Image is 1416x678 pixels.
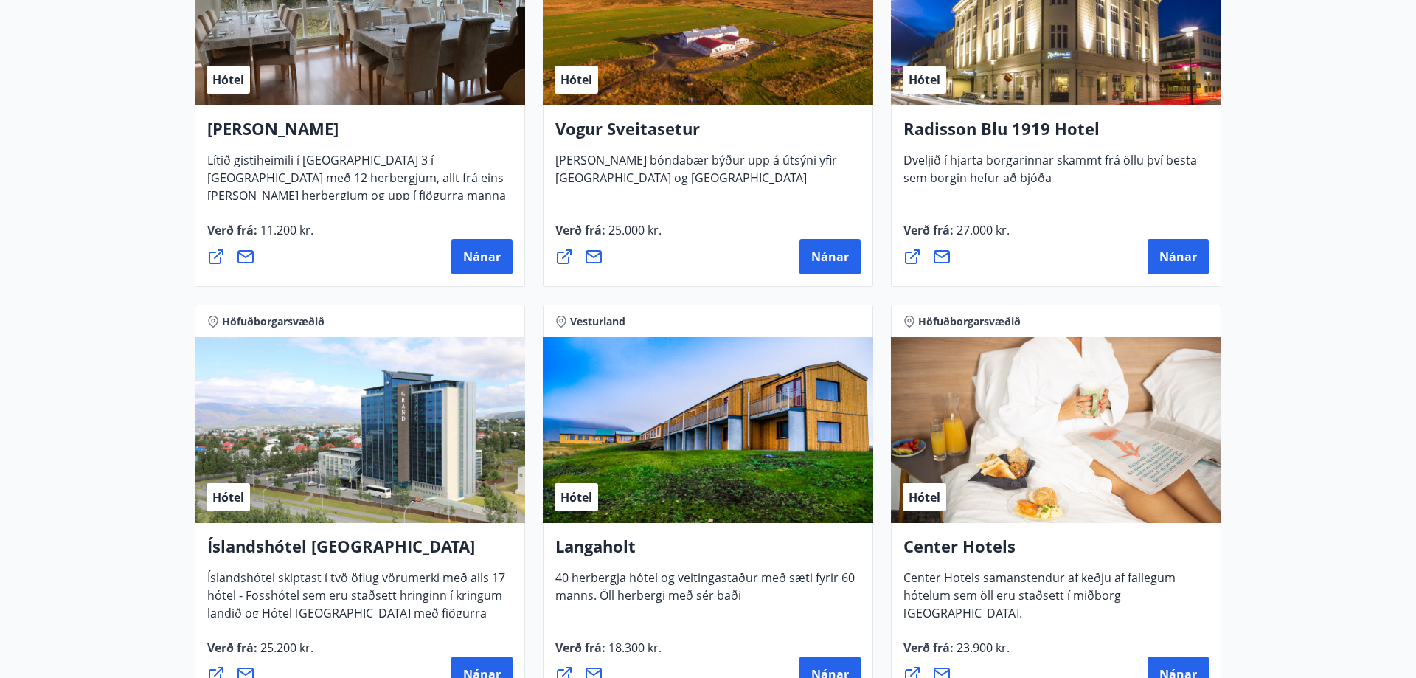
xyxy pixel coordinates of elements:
[212,489,244,505] span: Hótel
[605,222,662,238] span: 25.000 kr.
[207,117,513,151] h4: [PERSON_NAME]
[811,249,849,265] span: Nánar
[257,640,313,656] span: 25.200 kr.
[555,535,861,569] h4: Langaholt
[605,640,662,656] span: 18.300 kr.
[903,152,1197,198] span: Dveljið í hjarta borgarinnar skammt frá öllu því besta sem borgin hefur að bjóða
[207,152,506,233] span: Lítið gistiheimili í [GEOGRAPHIC_DATA] 3 í [GEOGRAPHIC_DATA] með 12 herbergjum, allt frá eins [PE...
[918,314,1021,329] span: Höfuðborgarsvæðið
[463,249,501,265] span: Nánar
[207,640,313,668] span: Verð frá :
[799,239,861,274] button: Nánar
[909,489,940,505] span: Hótel
[560,489,592,505] span: Hótel
[207,222,313,250] span: Verð frá :
[207,570,505,651] span: Íslandshótel skiptast í tvö öflug vörumerki með alls 17 hótel - Fosshótel sem eru staðsett hringi...
[451,239,513,274] button: Nánar
[555,570,855,615] span: 40 herbergja hótel og veitingastaður með sæti fyrir 60 manns. Öll herbergi með sér baði
[555,640,662,668] span: Verð frá :
[207,535,513,569] h4: Íslandshótel [GEOGRAPHIC_DATA]
[903,570,1176,633] span: Center Hotels samanstendur af keðju af fallegum hótelum sem öll eru staðsett í miðborg [GEOGRAPHI...
[570,314,625,329] span: Vesturland
[954,640,1010,656] span: 23.900 kr.
[1159,249,1197,265] span: Nánar
[903,222,1010,250] span: Verð frá :
[909,72,940,88] span: Hótel
[257,222,313,238] span: 11.200 kr.
[222,314,324,329] span: Höfuðborgarsvæðið
[1148,239,1209,274] button: Nánar
[212,72,244,88] span: Hótel
[903,640,1010,668] span: Verð frá :
[560,72,592,88] span: Hótel
[555,152,837,198] span: [PERSON_NAME] bóndabær býður upp á útsýni yfir [GEOGRAPHIC_DATA] og [GEOGRAPHIC_DATA]
[903,535,1209,569] h4: Center Hotels
[555,117,861,151] h4: Vogur Sveitasetur
[903,117,1209,151] h4: Radisson Blu 1919 Hotel
[954,222,1010,238] span: 27.000 kr.
[555,222,662,250] span: Verð frá :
